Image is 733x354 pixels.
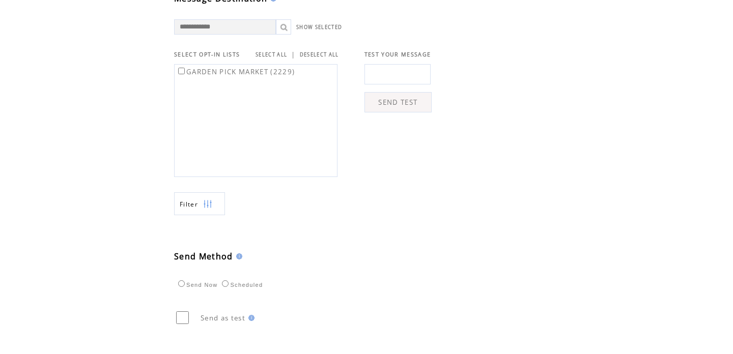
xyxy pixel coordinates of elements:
input: Send Now [178,280,185,287]
label: GARDEN PICK MARKET (2229) [176,67,295,76]
a: SEND TEST [364,92,432,112]
img: filters.png [203,193,212,216]
a: DESELECT ALL [300,51,339,58]
span: SELECT OPT-IN LISTS [174,51,240,58]
input: GARDEN PICK MARKET (2229) [178,68,185,74]
span: TEST YOUR MESSAGE [364,51,431,58]
a: SELECT ALL [256,51,287,58]
span: Show filters [180,200,198,209]
label: Send Now [176,282,217,288]
span: | [291,50,295,59]
a: SHOW SELECTED [296,24,342,31]
input: Scheduled [222,280,229,287]
img: help.gif [245,315,255,321]
span: Send as test [201,313,245,322]
a: Filter [174,192,225,215]
span: Send Method [174,251,233,262]
label: Scheduled [219,282,263,288]
img: help.gif [233,253,242,259]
